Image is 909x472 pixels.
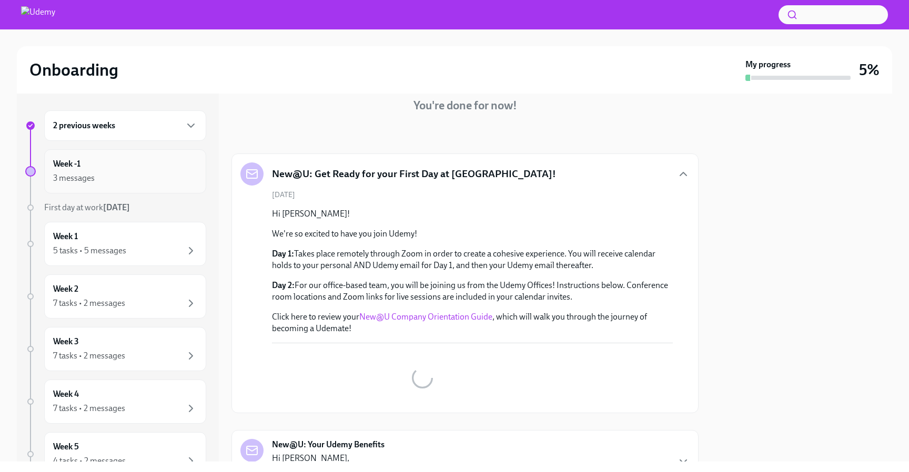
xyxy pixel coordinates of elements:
[53,455,126,467] div: 4 tasks • 2 messages
[53,388,79,400] h6: Week 4
[21,6,55,23] img: Udemy
[272,190,295,200] span: [DATE]
[272,280,673,303] p: For our office-based team, you will be joining us from the Udemy Offices! Instructions below. Con...
[53,231,78,242] h6: Week 1
[745,59,791,70] strong: My progress
[25,327,206,371] a: Week 37 tasks • 2 messages
[359,312,492,322] a: New@U Company Orientation Guide
[29,59,118,80] h2: Onboarding
[53,245,126,256] div: 5 tasks • 5 messages
[859,60,880,79] h3: 5%
[103,202,130,212] strong: [DATE]
[25,202,206,213] a: First day at work[DATE]
[272,248,673,271] p: Takes place remotely through Zoom in order to create a cohesive experience. You will receive cale...
[53,336,79,347] h6: Week 3
[272,208,673,220] p: Hi [PERSON_NAME]!
[272,352,573,404] button: Zoom image
[25,379,206,424] a: Week 47 tasks • 2 messages
[272,167,556,181] h5: New@U: Get Ready for your First Day at [GEOGRAPHIC_DATA]!
[272,249,294,259] strong: Day 1:
[25,149,206,193] a: Week -13 messages
[272,280,295,290] strong: Day 2:
[53,297,125,309] div: 7 tasks • 2 messages
[53,350,125,362] div: 7 tasks • 2 messages
[53,158,80,170] h6: Week -1
[272,311,673,334] p: Click here to review your , which will walk you through the journey of becoming a Udemate!
[53,120,115,131] h6: 2 previous weeks
[25,274,206,319] a: Week 27 tasks • 2 messages
[272,228,673,240] p: We're so excited to have you join Udemy!
[53,283,78,295] h6: Week 2
[44,202,130,212] span: First day at work
[53,403,125,414] div: 7 tasks • 2 messages
[44,110,206,141] div: 2 previous weeks
[413,98,517,114] h4: You're done for now!
[272,453,659,464] p: Hi [PERSON_NAME],
[25,222,206,266] a: Week 15 tasks • 5 messages
[53,441,79,453] h6: Week 5
[272,439,385,450] strong: New@U: Your Udemy Benefits
[53,172,95,184] div: 3 messages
